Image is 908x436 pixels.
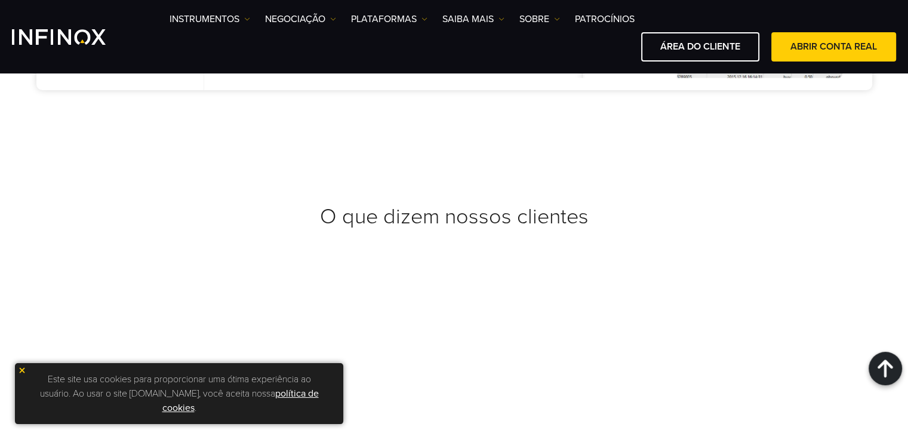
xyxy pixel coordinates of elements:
h2: O que dizem nossos clientes [36,204,872,230]
a: ABRIR CONTA REAL [771,32,896,62]
p: Este site usa cookies para proporcionar uma ótima experiência ao usuário. Ao usar o site [DOMAIN_... [21,369,337,418]
a: PLATAFORMAS [351,12,427,26]
a: INFINOX Logo [12,29,134,45]
a: Instrumentos [170,12,250,26]
img: yellow close icon [18,366,26,374]
a: Patrocínios [575,12,635,26]
a: ÁREA DO CLIENTE [641,32,759,62]
a: SOBRE [519,12,560,26]
a: Saiba mais [442,12,504,26]
a: NEGOCIAÇÃO [265,12,336,26]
